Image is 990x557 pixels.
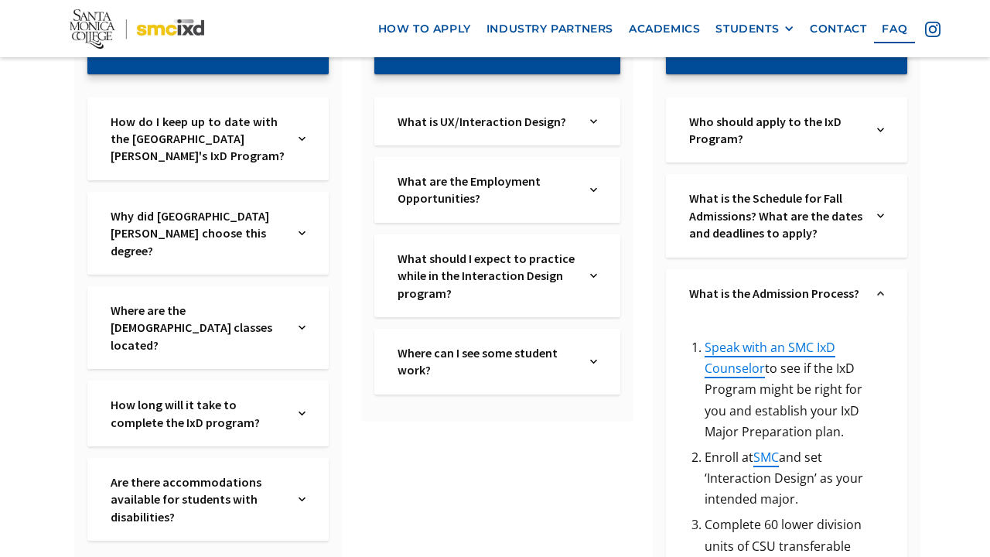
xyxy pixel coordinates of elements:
a: Where can I see some student work? [398,344,577,379]
a: faq [874,15,915,43]
a: How long will it take to complete the IxD program? [111,396,286,431]
img: Santa Monica College - SMC IxD logo [70,9,205,49]
a: Academics [621,15,708,43]
a: how to apply [370,15,479,43]
a: What is UX/Interaction Design? [398,113,577,130]
a: contact [802,15,874,43]
a: How do I keep up to date with the [GEOGRAPHIC_DATA][PERSON_NAME]'s IxD Program? [111,113,286,165]
li: Enroll at and set ‘Interaction Design’ as your intended major. [705,447,884,511]
div: STUDENTS [715,22,779,36]
a: SMC [753,449,779,467]
div: STUDENTS [715,22,794,36]
a: What is the Schedule for Fall Admissions? What are the dates and deadlines to apply? [689,190,865,241]
a: Who should apply to the IxD Program? [689,113,865,148]
img: icon - instagram [925,22,940,37]
a: Are there accommodations available for students with disabilities? [111,473,286,525]
a: industry partners [479,15,621,43]
a: Speak with an SMC IxD Counselor [705,339,835,378]
a: What should I expect to practice while in the Interaction Design program? [398,250,577,302]
li: to see if the IxD Program might be right for you and establish your IxD Major Preparation plan. [705,337,884,443]
a: Why did [GEOGRAPHIC_DATA][PERSON_NAME] choose this degree? [111,207,286,259]
a: What are the Employment Opportunities? [398,173,577,207]
a: What is the Admission Process? [689,285,865,302]
a: Where are the [DEMOGRAPHIC_DATA] classes located? [111,302,286,354]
